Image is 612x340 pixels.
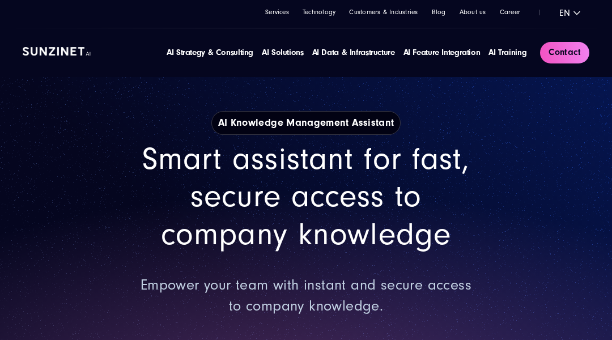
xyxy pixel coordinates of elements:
[349,8,418,16] a: Customers & Industries
[265,7,520,17] div: Navigation Menu
[265,8,289,16] a: Services
[136,141,476,254] h2: Smart assistant for fast, secure access to company knowledge
[500,8,520,16] a: Career
[432,8,446,16] a: Blog
[488,48,526,57] a: AI Training
[460,8,486,16] a: About us
[303,8,335,16] a: Technology
[403,48,481,57] a: AI Feature Integration
[136,275,476,339] p: Empower your team with instant and secure access to company knowledge.
[262,48,304,57] a: AI Solutions
[23,47,91,56] img: SUNZINET AI Logo
[167,46,526,59] div: Navigation Menu
[540,42,589,63] a: Contact
[312,48,395,57] a: AI Data & Infrastructure
[211,111,401,135] h1: AI Knowledge Management Assistant
[167,48,253,57] a: AI Strategy & Consulting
